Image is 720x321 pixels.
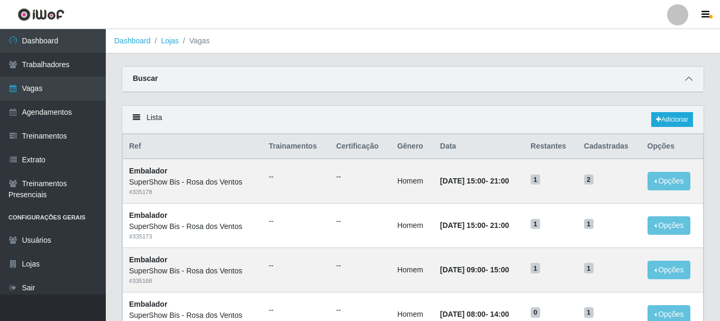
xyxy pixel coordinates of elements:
[129,300,167,308] strong: Embalador
[440,221,486,230] time: [DATE] 15:00
[531,219,540,230] span: 1
[129,277,256,286] div: # 335168
[129,221,256,232] div: SuperShow Bis - Rosa dos Ventos
[440,310,486,318] time: [DATE] 08:00
[336,305,384,316] ul: --
[269,171,324,182] ul: --
[391,247,434,292] td: Homem
[531,263,540,273] span: 1
[114,36,151,45] a: Dashboard
[440,265,486,274] time: [DATE] 09:00
[434,134,524,159] th: Data
[179,35,210,47] li: Vagas
[531,307,540,318] span: 0
[584,307,594,318] span: 1
[648,261,691,279] button: Opções
[578,134,641,159] th: Cadastradas
[440,221,509,230] strong: -
[269,305,324,316] ul: --
[269,260,324,271] ul: --
[490,265,509,274] time: 15:00
[391,159,434,203] td: Homem
[391,204,434,248] td: Homem
[17,8,65,21] img: CoreUI Logo
[440,265,509,274] strong: -
[490,177,509,185] time: 21:00
[106,29,720,53] nav: breadcrumb
[584,219,594,230] span: 1
[336,171,384,182] ul: --
[524,134,578,159] th: Restantes
[262,134,330,159] th: Trainamentos
[129,167,167,175] strong: Embalador
[129,177,256,188] div: SuperShow Bis - Rosa dos Ventos
[584,263,594,273] span: 1
[129,188,256,197] div: # 335178
[336,216,384,227] ul: --
[648,216,691,235] button: Opções
[129,265,256,277] div: SuperShow Bis - Rosa dos Ventos
[336,260,384,271] ul: --
[129,232,256,241] div: # 335173
[330,134,390,159] th: Certificação
[129,310,256,321] div: SuperShow Bis - Rosa dos Ventos
[123,134,262,159] th: Ref
[641,134,704,159] th: Opções
[651,112,693,127] a: Adicionar
[490,221,509,230] time: 21:00
[391,134,434,159] th: Gênero
[584,175,594,185] span: 2
[440,177,486,185] time: [DATE] 15:00
[129,211,167,219] strong: Embalador
[490,310,509,318] time: 14:00
[133,74,158,82] strong: Buscar
[648,172,691,190] button: Opções
[440,310,509,318] strong: -
[269,216,324,227] ul: --
[129,255,167,264] strong: Embalador
[440,177,509,185] strong: -
[531,175,540,185] span: 1
[122,106,704,134] div: Lista
[161,36,178,45] a: Lojas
